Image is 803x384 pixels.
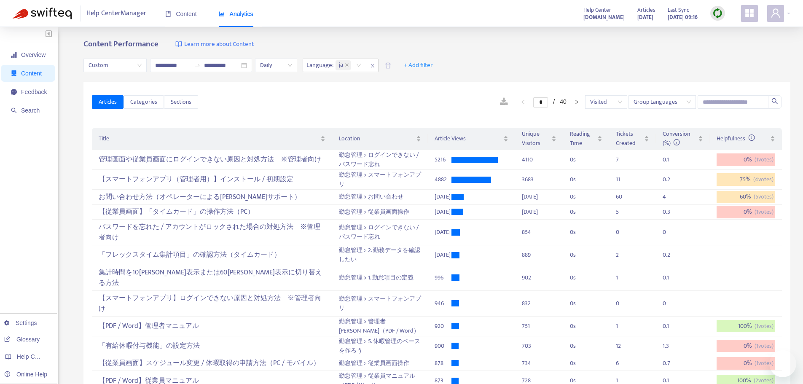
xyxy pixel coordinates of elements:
[663,250,679,260] div: 0.2
[663,155,679,164] div: 0.1
[717,320,775,333] div: 100 %
[99,248,325,262] div: 「フレックスタイム集計項目」の確認方法（タイムカード）
[332,317,428,336] td: 勤怠管理 > 管理者[PERSON_NAME]（PDF / Word）
[522,228,556,237] div: 854
[570,129,596,148] span: Reading Time
[332,291,428,317] td: 勤怠管理 > スマートフォンアプリ
[11,89,17,95] span: message
[404,60,433,70] span: + Add filter
[99,266,325,290] div: 集計時間を10[PERSON_NAME]表示または60[PERSON_NAME]表示に切り替える方法
[4,320,37,326] a: Settings
[563,128,609,150] th: Reading Time
[124,95,164,109] button: Categories
[171,97,191,107] span: Sections
[332,128,428,150] th: Location
[616,155,633,164] div: 7
[130,97,157,107] span: Categories
[717,340,775,352] div: 0 %
[219,11,225,17] span: area-chart
[570,228,602,237] div: 0 s
[616,129,642,148] span: Tickets Created
[21,89,47,95] span: Feedback
[92,95,124,109] button: Articles
[89,59,142,72] span: Custom
[184,40,254,49] span: Learn more about Content
[435,155,451,164] div: 5216
[165,11,197,17] span: Content
[435,250,451,260] div: [DATE]
[99,153,325,167] div: 管理画面や従業員画面にログインできない原因と対処方法 ※管理者向け
[609,128,655,150] th: Tickets Created
[339,60,343,70] span: ja
[522,299,556,308] div: 832
[99,357,325,371] div: 【従業員画面】スケジュール変更 / 休暇取得の申請方法（PC / モバイル）
[590,96,622,108] span: Visited
[397,59,439,72] button: + Add filter
[345,63,349,68] span: close
[583,12,625,22] a: [DOMAIN_NAME]
[616,175,633,184] div: 11
[553,98,555,105] span: /
[522,192,556,201] div: [DATE]
[99,291,325,316] div: 【スマートフォンアプリ】ログインできない原因と対処方法 ※管理者向け
[86,5,146,21] span: Help Center Manager
[755,155,773,164] span: ( 1 votes)
[570,322,602,331] div: 0 s
[570,341,602,351] div: 0 s
[165,11,171,17] span: book
[755,359,773,368] span: ( 1 votes)
[570,207,602,217] div: 0 s
[522,322,556,331] div: 751
[83,38,158,51] b: Content Performance
[663,359,679,368] div: 0.7
[435,207,451,217] div: [DATE]
[175,40,254,49] a: Learn more about Content
[616,359,633,368] div: 6
[99,220,325,244] div: パスワードを忘れた / アカウントがロックされた場合の対処方法 ※管理者向け
[616,250,633,260] div: 2
[717,173,775,186] div: 75 %
[637,13,653,22] strong: [DATE]
[428,128,515,150] th: Article Views
[21,51,46,58] span: Overview
[435,175,451,184] div: 4882
[634,96,691,108] span: Group Languages
[11,70,17,76] span: container
[194,62,201,69] span: to
[515,128,563,150] th: Unique Visitors
[99,319,325,333] div: 【PDF / Word】管理者マニュアル
[516,97,530,107] button: left
[435,228,451,237] div: [DATE]
[583,5,611,15] span: Help Center
[332,150,428,170] td: 勤怠管理 > ログインできない / パスワード忘れ
[99,97,117,107] span: Articles
[11,52,17,58] span: signal
[522,359,556,368] div: 734
[616,228,633,237] div: 0
[771,8,781,18] span: user
[522,155,556,164] div: 4110
[522,273,556,282] div: 902
[522,250,556,260] div: 889
[712,8,723,19] img: sync.dc5367851b00ba804db3.png
[21,70,42,77] span: Content
[663,207,679,217] div: 0.3
[616,299,633,308] div: 0
[616,341,633,351] div: 12
[663,175,679,184] div: 0.2
[616,273,633,282] div: 1
[99,190,325,204] div: お問い合わせ方法（オペレーターによる[PERSON_NAME]サポート）
[13,8,72,19] img: Swifteq
[717,357,775,370] div: 0 %
[260,59,292,72] span: Daily
[435,341,451,351] div: 900
[717,191,775,204] div: 60 %
[533,97,566,107] li: 1/40
[663,341,679,351] div: 1.3
[435,192,451,201] div: [DATE]
[663,273,679,282] div: 0.1
[616,207,633,217] div: 5
[754,192,773,201] span: ( 5 votes)
[616,322,633,331] div: 1
[332,220,428,245] td: 勤怠管理 > ログインできない / パスワード忘れ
